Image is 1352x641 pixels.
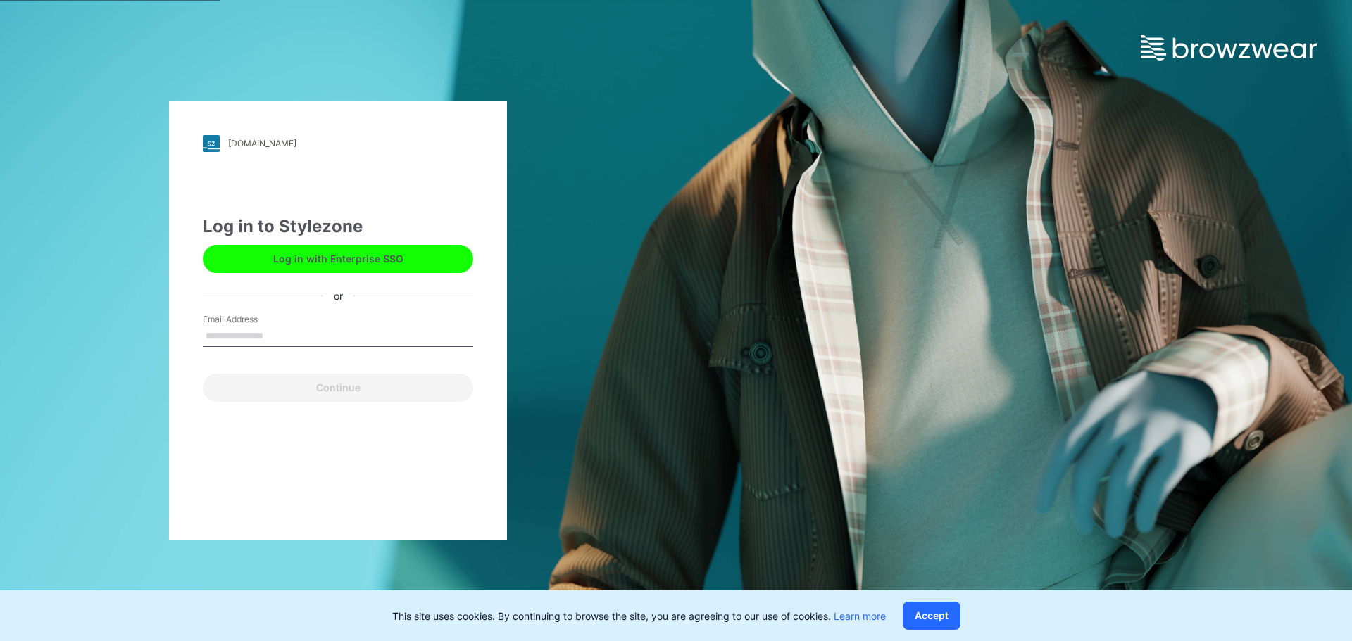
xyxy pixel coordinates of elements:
[228,138,296,148] div: [DOMAIN_NAME]
[903,602,960,630] button: Accept
[203,135,473,152] a: [DOMAIN_NAME]
[203,245,473,273] button: Log in with Enterprise SSO
[203,214,473,239] div: Log in to Stylezone
[392,609,886,623] p: This site uses cookies. By continuing to browse the site, you are agreeing to our use of cookies.
[834,610,886,622] a: Learn more
[1141,35,1317,61] img: browzwear-logo.e42bd6dac1945053ebaf764b6aa21510.svg
[203,135,220,152] img: stylezone-logo.562084cfcfab977791bfbf7441f1a819.svg
[203,313,301,326] label: Email Address
[323,288,354,303] div: or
